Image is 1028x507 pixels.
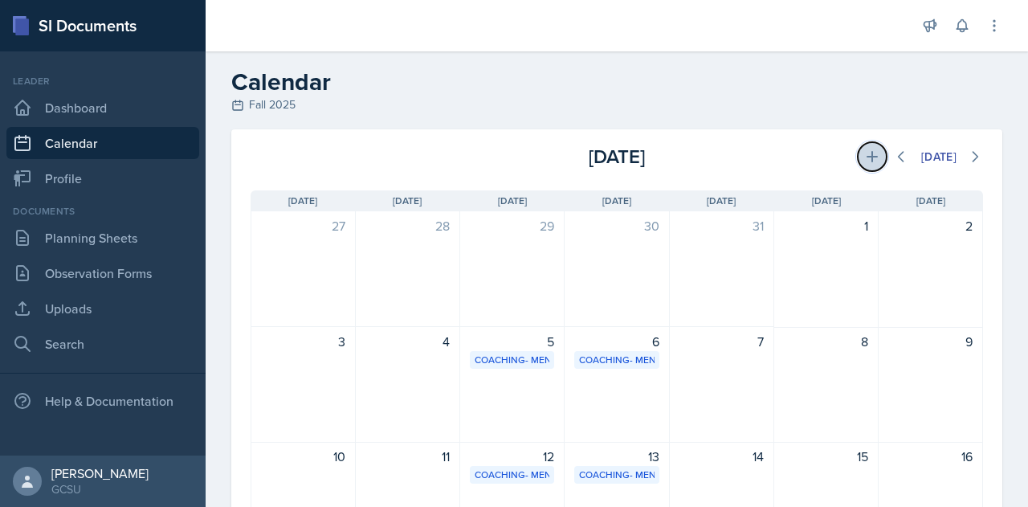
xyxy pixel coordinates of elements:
span: [DATE] [707,194,736,208]
div: 3 [261,332,345,351]
div: 30 [574,216,659,235]
a: Search [6,328,199,360]
span: [DATE] [498,194,527,208]
span: [DATE] [393,194,422,208]
div: Leader [6,74,199,88]
div: 8 [784,332,868,351]
div: 2 [888,216,973,235]
div: 31 [679,216,764,235]
div: 10 [261,447,345,466]
div: 4 [365,332,450,351]
div: 6 [574,332,659,351]
div: 13 [574,447,659,466]
div: 27 [261,216,345,235]
span: [DATE] [602,194,631,208]
span: [DATE] [812,194,841,208]
a: Profile [6,162,199,194]
div: 16 [888,447,973,466]
h2: Calendar [231,67,1002,96]
div: Coaching- MENC [579,353,654,367]
button: [DATE] [911,143,967,170]
div: Help & Documentation [6,385,199,417]
div: 5 [470,332,554,351]
div: Coaching- MENC [475,468,549,482]
a: Observation Forms [6,257,199,289]
a: Dashboard [6,92,199,124]
div: Coaching- MENC [579,468,654,482]
div: Documents [6,204,199,219]
a: Calendar [6,127,199,159]
div: GCSU [51,481,149,497]
div: 15 [784,447,868,466]
div: 12 [470,447,554,466]
div: Fall 2025 [231,96,1002,113]
div: 7 [679,332,764,351]
div: 1 [784,216,868,235]
div: 9 [888,332,973,351]
span: [DATE] [288,194,317,208]
div: [PERSON_NAME] [51,465,149,481]
div: 28 [365,216,450,235]
span: [DATE] [916,194,945,208]
div: 14 [679,447,764,466]
div: [DATE] [921,150,957,163]
div: 29 [470,216,554,235]
a: Planning Sheets [6,222,199,254]
a: Uploads [6,292,199,325]
div: [DATE] [495,142,739,171]
div: 11 [365,447,450,466]
div: Coaching- MENC [475,353,549,367]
